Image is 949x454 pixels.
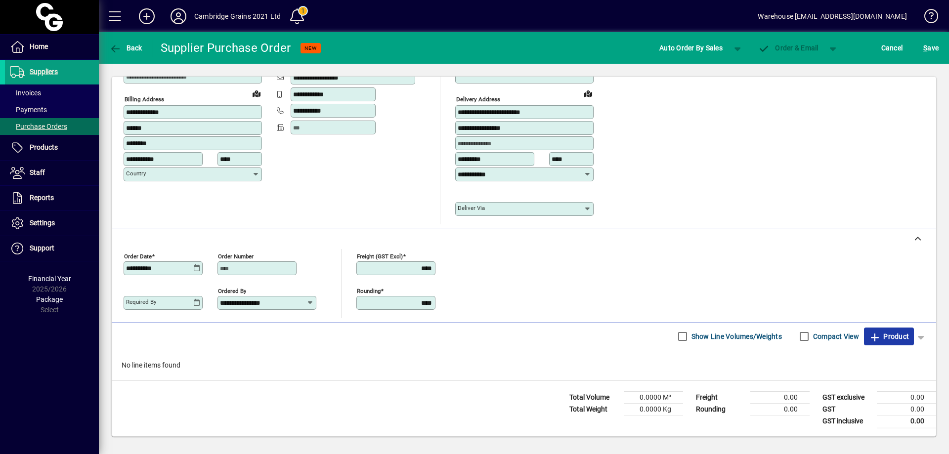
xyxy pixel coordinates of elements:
button: Profile [163,7,194,25]
td: GST [818,403,877,415]
td: Rounding [691,403,750,415]
span: Purchase Orders [10,123,67,130]
td: 0.00 [877,391,936,403]
span: Support [30,244,54,252]
td: GST exclusive [818,391,877,403]
a: View on map [249,85,264,101]
span: Package [36,295,63,303]
mat-label: Freight (GST excl) [357,252,403,259]
a: Purchase Orders [5,118,99,135]
td: Total Weight [564,403,624,415]
span: Home [30,42,48,50]
td: 0.00 [877,415,936,427]
span: ave [923,40,939,56]
mat-label: Required by [126,298,156,305]
div: Cambridge Grains 2021 Ltd [194,8,281,24]
span: Payments [10,106,47,114]
button: Product [864,328,914,345]
app-page-header-button: Back [99,39,153,57]
td: 0.00 [750,391,810,403]
mat-label: Rounding [357,287,381,294]
span: Products [30,143,58,151]
a: Settings [5,211,99,236]
span: Financial Year [28,275,71,283]
span: NEW [304,45,317,51]
button: Save [921,39,941,57]
td: 0.0000 M³ [624,391,683,403]
a: Knowledge Base [917,2,937,34]
mat-label: Country [126,170,146,177]
span: Cancel [881,40,903,56]
button: Order & Email [753,39,823,57]
td: 0.0000 Kg [624,403,683,415]
button: Auto Order By Sales [654,39,728,57]
a: Invoices [5,84,99,101]
button: Back [107,39,145,57]
td: Total Volume [564,391,624,403]
a: View on map [580,85,596,101]
span: Suppliers [30,68,58,76]
a: Home [5,35,99,59]
mat-label: Ordered by [218,287,246,294]
a: Staff [5,161,99,185]
span: Auto Order By Sales [659,40,723,56]
span: Invoices [10,89,41,97]
button: Add [131,7,163,25]
td: Freight [691,391,750,403]
a: Support [5,236,99,261]
div: Supplier Purchase Order [161,40,291,56]
button: Cancel [879,39,906,57]
span: Reports [30,194,54,202]
a: Products [5,135,99,160]
a: Payments [5,101,99,118]
td: GST inclusive [818,415,877,427]
span: Back [109,44,142,52]
td: 0.00 [877,403,936,415]
span: Order & Email [758,44,819,52]
label: Compact View [811,331,859,341]
td: 0.00 [750,403,810,415]
span: S [923,44,927,52]
mat-label: Order date [124,252,152,259]
div: Warehouse [EMAIL_ADDRESS][DOMAIN_NAME] [758,8,907,24]
mat-label: Order number [218,252,254,259]
span: Product [869,329,909,344]
div: No line items found [112,350,936,380]
label: Show Line Volumes/Weights [690,331,782,341]
mat-label: Deliver via [458,205,485,211]
span: Settings [30,219,55,227]
span: Staff [30,168,45,176]
a: Reports [5,186,99,210]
